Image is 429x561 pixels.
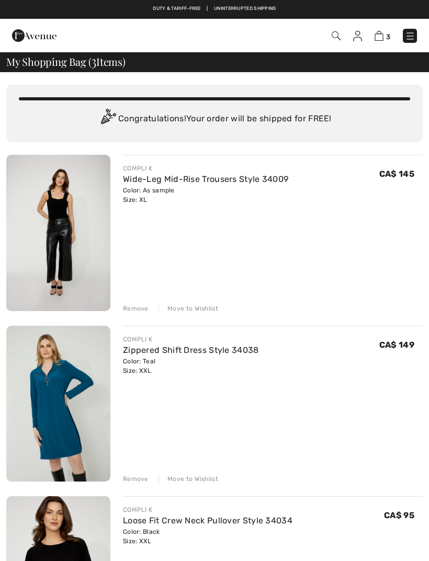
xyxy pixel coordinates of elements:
[123,186,288,204] div: Color: As sample Size: XL
[97,109,118,130] img: Congratulation2.svg
[92,54,96,67] span: 3
[123,505,292,514] div: COMPLI K
[123,174,288,184] a: Wide-Leg Mid-Rise Trousers Style 34009
[375,29,390,42] a: 3
[123,357,259,375] div: Color: Teal Size: XXL
[159,474,218,484] div: Move to Wishlist
[123,164,288,173] div: COMPLI K
[123,335,259,344] div: COMPLI K
[384,510,414,520] span: CA$ 95
[332,31,341,40] img: Search
[123,527,292,546] div: Color: Black Size: XXL
[405,31,415,41] img: Menu
[375,31,383,41] img: Shopping Bag
[6,155,110,311] img: Wide-Leg Mid-Rise Trousers Style 34009
[386,33,390,41] span: 3
[159,304,218,313] div: Move to Wishlist
[123,304,149,313] div: Remove
[19,109,410,130] div: Congratulations! Your order will be shipped for FREE!
[353,31,362,41] img: My Info
[6,56,126,67] span: My Shopping Bag ( Items)
[123,516,292,525] a: Loose Fit Crew Neck Pullover Style 34034
[12,30,57,40] a: 1ère Avenue
[12,25,57,46] img: 1ère Avenue
[379,169,414,179] span: CA$ 145
[6,326,110,482] img: Zippered Shift Dress Style 34038
[379,340,414,350] span: CA$ 149
[123,474,149,484] div: Remove
[123,345,259,355] a: Zippered Shift Dress Style 34038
